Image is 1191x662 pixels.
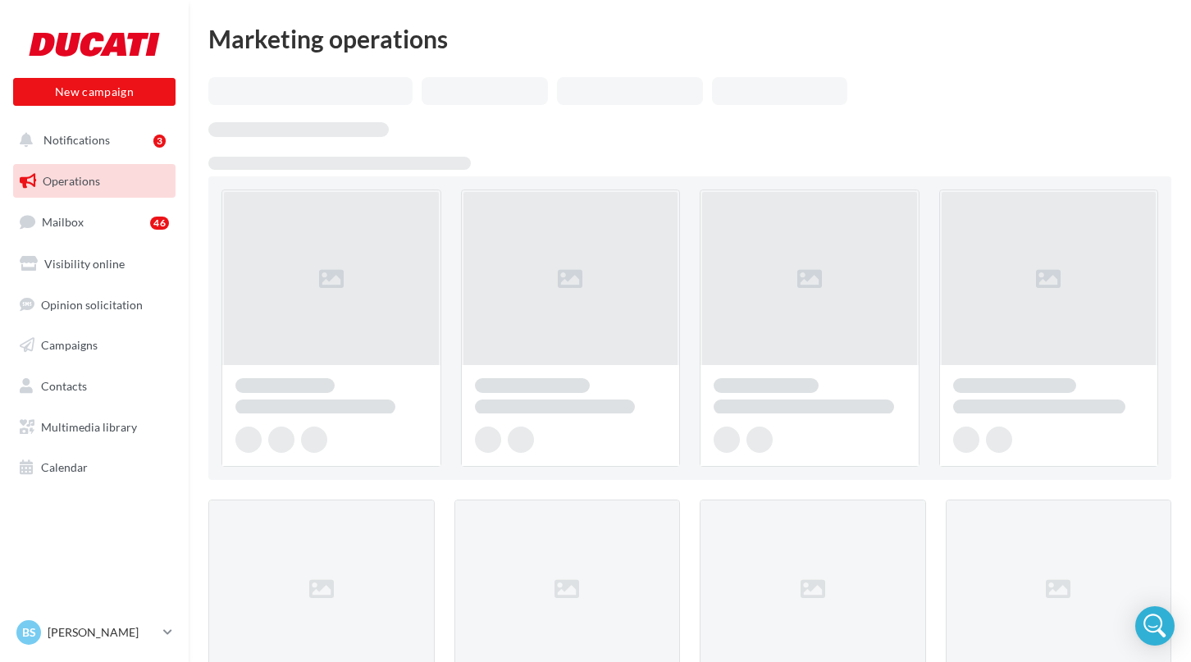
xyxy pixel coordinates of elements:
a: Mailbox46 [10,204,179,240]
span: Visibility online [44,257,125,271]
p: [PERSON_NAME] [48,624,157,641]
span: Operations [43,174,100,188]
button: New campaign [13,78,176,106]
div: Marketing operations [208,26,1171,51]
div: Open Intercom Messenger [1135,606,1175,646]
a: Campaigns [10,328,179,363]
span: Contacts [41,379,87,393]
a: BS [PERSON_NAME] [13,617,176,648]
div: 3 [153,135,166,148]
a: Multimedia library [10,410,179,445]
span: Mailbox [42,215,84,229]
span: Calendar [41,460,88,474]
span: BS [22,624,36,641]
span: Campaigns [41,338,98,352]
a: Operations [10,164,179,199]
span: Notifications [43,133,110,147]
a: Calendar [10,450,179,485]
a: Contacts [10,369,179,404]
span: Opinion solicitation [41,297,143,311]
button: Notifications 3 [10,123,172,158]
div: 46 [150,217,169,230]
a: Visibility online [10,247,179,281]
span: Multimedia library [41,420,137,434]
a: Opinion solicitation [10,288,179,322]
